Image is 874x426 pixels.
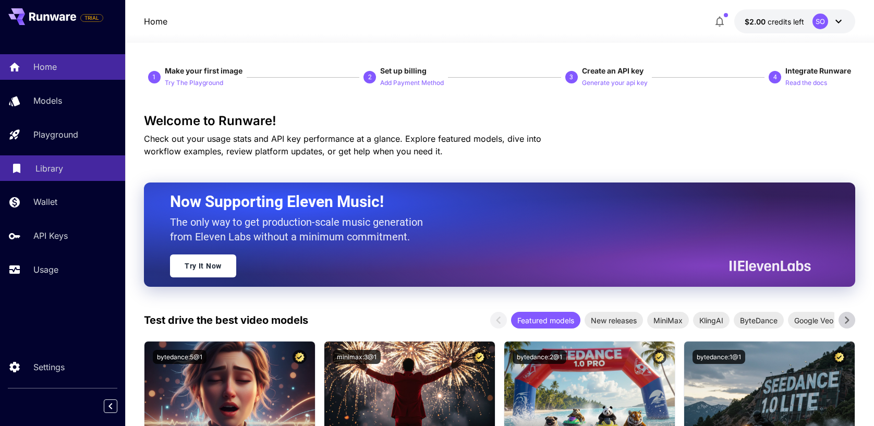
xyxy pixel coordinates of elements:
[144,312,308,328] p: Test drive the best video models
[693,312,730,328] div: KlingAI
[380,78,444,88] p: Add Payment Method
[734,312,784,328] div: ByteDance
[144,15,167,28] a: Home
[33,361,65,373] p: Settings
[33,60,57,73] p: Home
[144,15,167,28] nav: breadcrumb
[785,78,827,88] p: Read the docs
[734,315,784,326] span: ByteDance
[511,315,580,326] span: Featured models
[773,72,777,82] p: 4
[170,254,236,277] a: Try It Now
[734,9,855,33] button: $2.00SO
[832,350,846,364] button: Certified Model – Vetted for best performance and includes a commercial license.
[513,350,566,364] button: bytedance:2@1
[152,72,156,82] p: 1
[368,72,372,82] p: 2
[788,312,840,328] div: Google Veo
[333,350,381,364] button: minimax:3@1
[81,14,103,22] span: TRIAL
[144,114,855,128] h3: Welcome to Runware!
[112,397,125,416] div: Collapse sidebar
[768,17,804,26] span: credits left
[582,76,648,89] button: Generate your api key
[170,192,803,212] h2: Now Supporting Eleven Music!
[785,66,851,75] span: Integrate Runware
[33,128,78,141] p: Playground
[380,66,427,75] span: Set up billing
[472,350,487,364] button: Certified Model – Vetted for best performance and includes a commercial license.
[80,11,103,24] span: Add your payment card to enable full platform functionality.
[165,76,223,89] button: Try The Playground
[33,263,58,276] p: Usage
[585,315,643,326] span: New releases
[788,315,840,326] span: Google Veo
[144,133,541,156] span: Check out your usage stats and API key performance at a glance. Explore featured models, dive int...
[582,78,648,88] p: Generate your api key
[511,312,580,328] div: Featured models
[647,312,689,328] div: MiniMax
[693,315,730,326] span: KlingAI
[652,350,666,364] button: Certified Model – Vetted for best performance and includes a commercial license.
[745,17,768,26] span: $2.00
[165,78,223,88] p: Try The Playground
[745,16,804,27] div: $2.00
[33,229,68,242] p: API Keys
[585,312,643,328] div: New releases
[153,350,207,364] button: bytedance:5@1
[582,66,644,75] span: Create an API key
[33,196,57,208] p: Wallet
[380,76,444,89] button: Add Payment Method
[170,215,431,244] p: The only way to get production-scale music generation from Eleven Labs without a minimum commitment.
[165,66,242,75] span: Make your first image
[293,350,307,364] button: Certified Model – Vetted for best performance and includes a commercial license.
[647,315,689,326] span: MiniMax
[785,76,827,89] button: Read the docs
[33,94,62,107] p: Models
[693,350,745,364] button: bytedance:1@1
[104,399,117,413] button: Collapse sidebar
[569,72,573,82] p: 3
[812,14,828,29] div: SO
[35,162,63,175] p: Library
